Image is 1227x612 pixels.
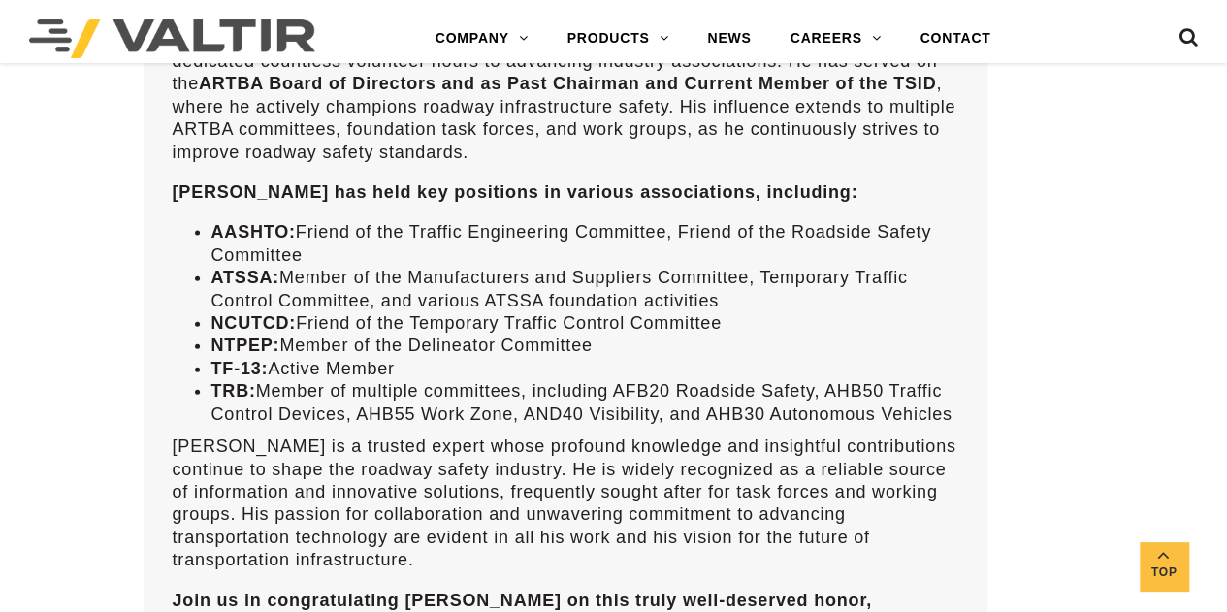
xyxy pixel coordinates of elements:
strong: ARTBA Board of Directors and as Past Chairman and Current Member of the TSID [199,74,936,93]
img: Valtir [29,19,315,58]
li: Member of the Delineator Committee [211,335,958,357]
p: [PERSON_NAME] is a trusted expert whose profound knowledge and insightful contributions continue ... [173,435,958,571]
strong: NTPEP: [211,336,280,355]
li: Member of multiple committees, including AFB20 Roadside Safety, AHB50 Traffic Control Devices, AH... [211,380,958,426]
a: CAREERS [771,19,901,58]
strong: ATSSA: [211,268,279,287]
a: CONTACT [900,19,1010,58]
li: Friend of the Temporary Traffic Control Committee [211,312,958,335]
li: Member of the Manufacturers and Suppliers Committee, Temporary Traffic Control Committee, and var... [211,267,958,312]
p: Beyond his significant contributions at [GEOGRAPHIC_DATA], [PERSON_NAME] has dedicated countless ... [173,28,958,164]
a: NEWS [688,19,770,58]
a: COMPANY [416,19,548,58]
li: Active Member [211,358,958,380]
strong: TF-13: [211,359,269,378]
a: Top [1140,542,1188,591]
strong: TRB: [211,381,256,401]
span: Top [1140,562,1188,584]
strong: NCUTCD: [211,313,297,333]
strong: AASHTO: [211,222,296,242]
strong: [PERSON_NAME] has held key positions in various associations, including: [173,182,858,202]
a: PRODUCTS [548,19,689,58]
li: Friend of the Traffic Engineering Committee, Friend of the Roadside Safety Committee [211,221,958,267]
